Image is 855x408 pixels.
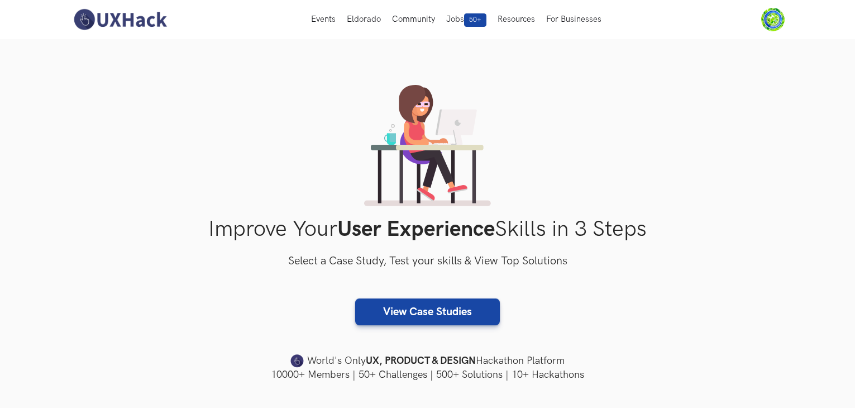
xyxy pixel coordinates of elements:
a: View Case Studies [355,298,500,325]
span: 50+ [464,13,486,27]
strong: UX, PRODUCT & DESIGN [366,353,476,369]
h4: World's Only Hackathon Platform [70,353,785,369]
strong: User Experience [337,216,495,243]
h1: Improve Your Skills in 3 Steps [70,216,785,243]
img: UXHack-logo.png [70,8,170,31]
img: uxhack-favicon-image.png [290,354,304,368]
h4: 10000+ Members | 50+ Challenges | 500+ Solutions | 10+ Hackathons [70,368,785,382]
img: Your profile pic [761,8,785,31]
img: lady working on laptop [364,85,491,206]
h3: Select a Case Study, Test your skills & View Top Solutions [70,253,785,271]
